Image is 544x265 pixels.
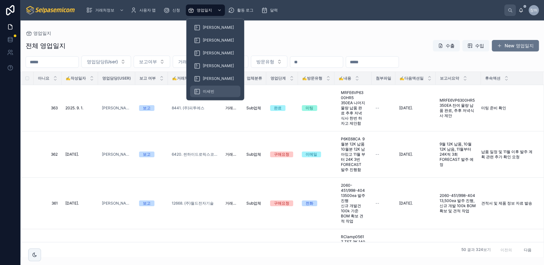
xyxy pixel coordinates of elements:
span: 견적서 및 제품 정보 자료 발송 [481,201,532,206]
div: 미팅 [306,105,313,111]
a: [PERSON_NAME] [102,201,131,206]
a: [DATE]. [399,201,432,206]
button: 수입 [462,40,489,51]
span: 첨부파일 [376,76,391,81]
a: 8441. (주)피투에스 [172,105,204,111]
a: 거래처정보 [84,4,127,16]
span: 미팅 준비 확인 [481,105,506,111]
a: 이메일 [302,152,331,157]
a: 이세빈 [190,86,240,97]
a: MRFE6VP6300HR5 350EA 나머지 물량 납품 완료 추후 저녁식사 한번 하자고 제안함 [338,88,368,129]
a: [PERSON_NAME] [102,152,131,157]
a: 영업일지 [186,4,225,16]
span: [PERSON_NAME] [203,63,234,68]
a: [PERSON_NAME] [102,105,131,111]
a: 12668. (주)월드전자기술 [172,201,218,206]
img: App logo [26,5,76,15]
h1: 전체 영업일지 [26,41,66,50]
span: 방문유형 [256,58,274,65]
a: Sub업체 [246,105,262,111]
div: 이메일 [306,152,317,157]
span: 영업담당(User) [102,76,131,81]
a: 362 [41,152,58,157]
div: 스크롤 가능한 콘텐츠 [81,3,504,17]
a: 2060-451/998-404 13500ea 발주 진행 신규 개발건 100k 가준 BOM 확보 견적 작업 [338,180,368,226]
span: 사용자 맵 [139,8,156,13]
span: 12668. (주)월드전자기술 [172,201,214,206]
span: Sub업체 [246,201,261,206]
span: P6KE68CA 9월분 12K 납품 10월분 12K 남아있고 11월 부터 24K 3번 FORECAST 발주 진행함 [341,136,365,172]
a: [DATE]. [399,152,432,157]
a: 사용자 맵 [128,4,160,16]
a: 거래업체 [225,105,239,111]
span: 아니요 [38,76,49,81]
a: 미팅 [302,105,331,111]
button: 선택 버튼 [251,56,287,68]
button: 선택 버튼 [173,56,209,68]
a: [PERSON_NAME] [190,60,240,72]
span: 50 결과 324보기 [461,247,490,252]
a: 보고 [139,105,164,111]
span: 거래처명 [178,58,196,65]
div: 보고 [143,152,151,157]
span: -- [375,152,379,157]
span: 수입 [475,43,484,49]
a: 전화 [302,200,331,206]
a: 9월 12K 납품, 10월 12K 남음, 11월부터 24K씩 3회 FORECAST 발주 예정 [440,142,477,167]
a: 거래업체 [225,201,239,206]
span: Sub업체 [246,105,261,111]
a: [DATE]. [65,201,94,206]
a: 구매요청 [270,152,294,157]
a: 구매요청 [270,200,294,206]
a: 2060-451/998-404 13,500ea 발주 진행, 신규 개발 100k BOM 확보 및 견적 작업 [440,193,477,214]
font: 수출 [446,43,455,49]
a: 납품 일정 및 11월 이후 발주 계획 관련 추가 확인 요청 [481,149,535,160]
a: 보고 [139,152,164,157]
a: MRFE6VP6300HR5 350EA 잔여 물량 납품 완료, 추후 저녁식사 제안 [440,98,477,118]
span: 창허 [530,8,538,13]
span: Sub업체 [246,152,261,157]
div: 구매요청 [274,200,289,206]
span: 2025. 9. 1. [65,105,83,111]
a: 2025. 9. 1. [65,105,94,111]
span: 영업단계 [270,76,286,81]
span: [DATE]. [399,105,413,111]
span: 거래업체 [225,152,239,157]
a: Sub업체 [246,201,262,206]
span: 이세빈 [203,89,214,94]
a: 361 [41,201,58,206]
span: -- [375,105,379,111]
span: MRFE6VP6300HR5 350EA 나머지 물량 납품 완료 추후 저녁식사 한번 하자고 제안함 [341,90,365,126]
span: 영업일지 [33,30,51,36]
a: [PERSON_NAME] [190,22,240,33]
a: -- [375,201,392,206]
span: -- [375,201,379,206]
span: ✍️거래처명 [172,76,192,81]
span: 보고여부 [139,58,157,65]
span: [PERSON_NAME] [203,25,234,30]
a: 견적서 및 제품 정보 자료 발송 [481,201,535,206]
a: [PERSON_NAME] [190,47,240,59]
button: New 영업일지 [492,40,539,51]
a: Sub업체 [246,152,262,157]
button: 선택 버튼 [134,56,170,68]
span: ✍️방문유형 [302,76,322,81]
a: 달력 [259,4,282,16]
a: [DATE]. [399,105,432,111]
a: 6420. 썬하이드로릭스코리아(주) [172,152,218,157]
